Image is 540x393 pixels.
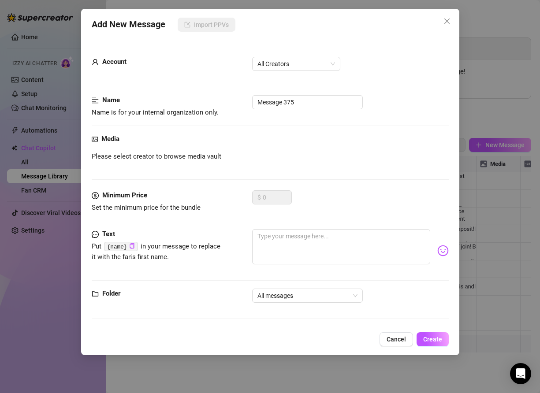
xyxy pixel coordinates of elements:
[129,243,134,250] button: Click to Copy
[439,18,454,25] span: Close
[92,134,98,145] span: picture
[92,108,219,116] span: Name is for your internal organization only.
[443,18,450,25] span: close
[92,229,99,240] span: message
[101,135,119,143] strong: Media
[439,14,454,28] button: Close
[92,18,165,32] span: Add New Message
[102,289,120,297] strong: Folder
[92,152,221,162] span: Please select creator to browse media vault
[437,245,448,256] img: svg%3e
[129,243,134,249] span: copy
[510,363,531,384] div: Open Intercom Messenger
[92,190,99,201] span: dollar
[102,58,127,66] strong: Account
[92,242,220,261] span: Put in your message to replace it with the fan's first name.
[257,289,358,302] span: All messages
[102,191,147,199] strong: Minimum Price
[386,336,406,343] span: Cancel
[104,242,137,251] code: {name}
[92,204,201,211] span: Set the minimum price for the bundle
[178,18,235,32] button: Import PPVs
[102,230,115,238] strong: Text
[416,332,448,346] button: Create
[92,57,99,67] span: user
[92,289,99,299] span: folder
[379,332,413,346] button: Cancel
[257,57,335,70] span: All Creators
[423,336,442,343] span: Create
[252,95,363,109] input: Enter a name
[102,96,120,104] strong: Name
[92,95,99,106] span: align-left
